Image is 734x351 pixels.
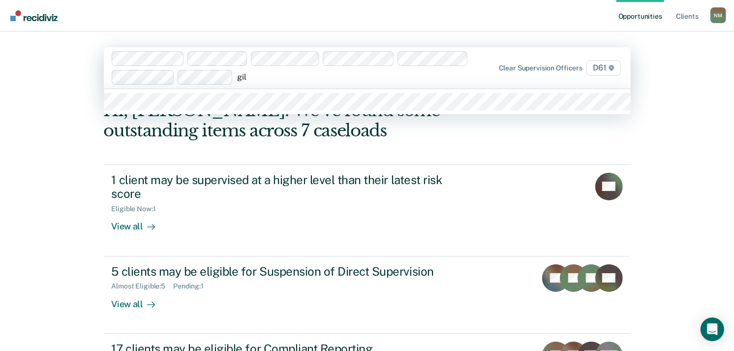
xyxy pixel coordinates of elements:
a: 1 client may be supervised at a higher level than their latest risk scoreEligible Now:1View all [104,164,631,256]
div: Almost Eligible : 5 [112,282,174,290]
button: Profile dropdown button [710,7,726,23]
a: 5 clients may be eligible for Suspension of Direct SupervisionAlmost Eligible:5Pending:1View all [104,256,631,334]
img: Recidiviz [10,10,58,21]
div: Clear supervision officers [499,64,582,72]
div: Hi, [PERSON_NAME]. We’ve found some outstanding items across 7 caseloads [104,100,525,141]
div: View all [112,213,167,232]
div: 1 client may be supervised at a higher level than their latest risk score [112,173,457,201]
div: 5 clients may be eligible for Suspension of Direct Supervision [112,264,457,279]
div: Pending : 1 [173,282,212,290]
div: Open Intercom Messenger [701,318,724,341]
span: D61 [586,60,620,76]
div: View all [112,290,167,310]
div: Eligible Now : 1 [112,205,164,213]
div: N M [710,7,726,23]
